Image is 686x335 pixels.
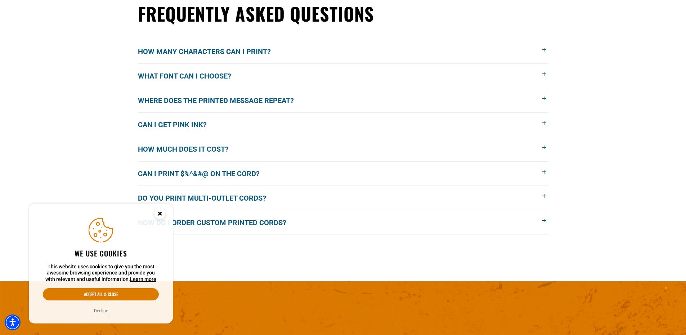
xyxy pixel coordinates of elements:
button: Where does the printed message repeat? [138,88,548,112]
span: What font can I choose? [138,71,242,81]
div: Accessibility Menu [5,314,21,330]
button: How much does it cost? [138,137,548,161]
span: How do I order custom printed cords? [138,217,297,228]
a: This website uses cookies to give you the most awesome browsing experience and provide you with r... [130,276,156,282]
button: Can I print $%^&#@ on the cord? [138,162,548,186]
button: What font can I choose? [138,64,548,88]
button: Do you print multi-outlet cords? [138,186,548,210]
button: Accept all & close [43,288,159,300]
span: Do you print multi-outlet cords? [138,193,277,204]
span: Can I print $%^&#@ on the cord? [138,168,270,179]
p: This website uses cookies to give you the most awesome browsing experience and provide you with r... [43,264,159,283]
h2: We use cookies [43,249,159,258]
button: How do I order custom printed cords? [138,210,548,234]
span: Can I get pink ink? [138,119,218,130]
span: Where does the printed message repeat? [138,95,305,106]
aside: Cookie Consent [29,204,173,324]
button: How many characters can I print? [138,40,548,64]
span: How many characters can I print? [138,46,282,57]
h2: Frequently Asked Questions [138,2,548,25]
button: Decline [92,307,110,314]
span: How much does it cost? [138,144,239,155]
button: Can I get pink ink? [138,113,548,137]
